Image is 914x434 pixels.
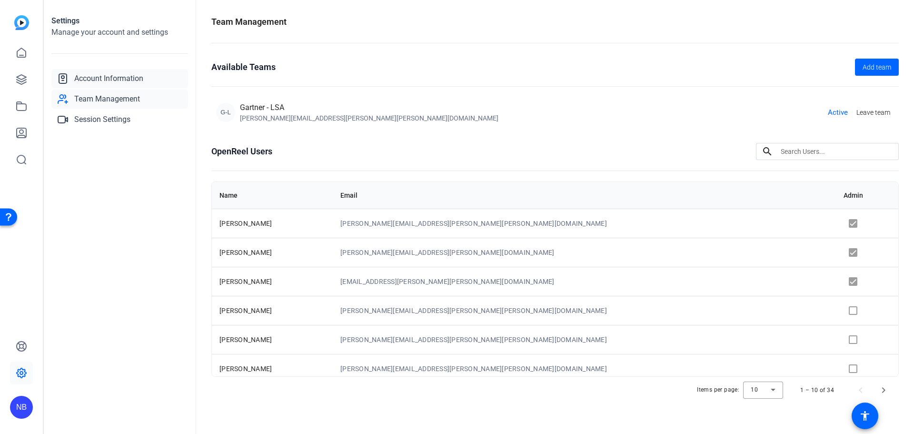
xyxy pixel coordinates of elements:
span: [PERSON_NAME] [219,365,272,373]
h1: Team Management [211,15,287,29]
div: NB [10,396,33,419]
td: [PERSON_NAME][EMAIL_ADDRESS][PERSON_NAME][PERSON_NAME][DOMAIN_NAME] [333,354,836,383]
span: [PERSON_NAME] [219,278,272,285]
span: Session Settings [74,114,130,125]
button: Previous page [849,379,872,402]
div: Gartner - LSA [240,102,498,113]
div: G-L [216,103,235,122]
h2: Manage your account and settings [51,27,188,38]
mat-icon: accessibility [859,410,871,422]
h1: Available Teams [211,61,276,74]
a: Account Information [51,69,188,88]
a: Team Management [51,90,188,109]
div: 1 – 10 of 34 [800,385,834,395]
th: Email [333,182,836,209]
h1: OpenReel Users [211,145,272,158]
h1: Settings [51,15,188,27]
span: Add team [863,62,891,72]
span: Team Management [74,93,140,105]
span: [PERSON_NAME] [219,249,272,256]
td: [PERSON_NAME][EMAIL_ADDRESS][PERSON_NAME][PERSON_NAME][DOMAIN_NAME] [333,325,836,354]
a: Session Settings [51,110,188,129]
td: [PERSON_NAME][EMAIL_ADDRESS][PERSON_NAME][PERSON_NAME][DOMAIN_NAME] [333,296,836,325]
td: [EMAIL_ADDRESS][PERSON_NAME][PERSON_NAME][DOMAIN_NAME] [333,267,836,296]
td: [PERSON_NAME][EMAIL_ADDRESS][PERSON_NAME][DOMAIN_NAME] [333,238,836,267]
span: Active [828,107,848,118]
div: Items per page: [697,385,739,394]
button: Leave team [853,104,894,121]
span: [PERSON_NAME] [219,307,272,314]
th: Admin [836,182,898,209]
input: Search Users... [781,146,891,157]
img: blue-gradient.svg [14,15,29,30]
span: [PERSON_NAME] [219,220,272,227]
mat-icon: search [756,146,779,157]
td: [PERSON_NAME][EMAIL_ADDRESS][PERSON_NAME][PERSON_NAME][DOMAIN_NAME] [333,209,836,238]
button: Next page [872,379,895,402]
span: [PERSON_NAME] [219,336,272,343]
div: [PERSON_NAME][EMAIL_ADDRESS][PERSON_NAME][PERSON_NAME][DOMAIN_NAME] [240,113,498,123]
span: Leave team [856,108,890,118]
button: Add team [855,59,899,76]
span: Account Information [74,73,143,84]
th: Name [212,182,333,209]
